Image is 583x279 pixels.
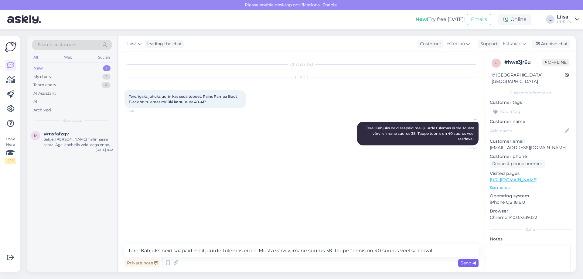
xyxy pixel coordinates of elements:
div: Online [498,14,531,25]
p: See more ... [490,185,571,190]
input: Add a tag [490,107,571,116]
a: LiisaUUR OÜ [557,15,579,24]
a: [URL][DOMAIN_NAME] [490,177,537,182]
span: Enable [321,2,339,8]
div: All [33,99,39,105]
span: New chats [62,118,82,123]
div: L [546,15,554,24]
p: Customer tags [490,99,571,106]
div: Request phone number [490,160,545,168]
p: Customer phone [490,153,571,160]
span: m [34,133,37,138]
div: 1 [103,65,111,71]
span: 15:47 [454,146,477,150]
div: Web [63,53,73,61]
div: [DATE] 8:32 [96,148,113,152]
div: Socials [97,53,112,61]
span: Estonian [446,40,465,47]
span: Send [461,260,476,266]
span: h [495,61,498,65]
div: Support [478,41,498,47]
div: 2 / 3 [5,158,16,164]
div: Chat started [124,62,479,67]
div: 2 [102,74,111,80]
div: Customer [418,41,441,47]
div: Archive chat [532,40,570,48]
div: Liisa [557,15,573,19]
span: #msfafzgv [44,131,69,137]
span: Tere, igaks juhuks uurin kas seda toodet: Rains Pampa Boot Black on tulemas müüki ka suurust 40-41? [129,94,238,104]
span: Tere! Kahjuks neid saapaid meil juurde tulemas ei ole. Musta värvi viimane suurus 38. Taupe tooni... [366,126,475,141]
span: Liisa [127,40,137,47]
div: leading the chat [145,41,182,47]
span: Estonian [503,40,521,47]
div: # hws3jr6u [504,59,542,66]
p: Chrome 140.0.7339.122 [490,214,571,221]
div: AI Assistant [33,90,56,97]
p: Browser [490,208,571,214]
p: Customer name [490,118,571,125]
div: 4 [102,82,111,88]
span: Search customers [38,42,76,48]
span: Offline [542,59,569,66]
div: [GEOGRAPHIC_DATA], [GEOGRAPHIC_DATA] [492,72,565,85]
b: New! [415,16,428,22]
div: New [33,65,43,71]
div: Team chats [33,82,56,88]
div: Look Here [5,136,16,164]
div: Archived [33,107,51,113]
p: Notes [490,236,571,242]
div: My chats [33,74,51,80]
div: Customer information [490,90,571,96]
div: UUR OÜ [557,19,573,24]
div: All [32,53,39,61]
div: Private note [124,259,160,267]
div: Extra [490,227,571,232]
p: Visited pages [490,170,571,177]
p: Operating system [490,193,571,199]
input: Add name [490,128,564,134]
button: Emails [467,14,491,25]
span: 15:40 [126,109,149,113]
div: Selge, [PERSON_NAME] Tallinnasse saata. Aga läheb siis veidi aega enne, kui toode Ülemistele jõua... [44,137,113,148]
div: Try free [DATE]: [415,16,465,23]
span: Liisa [454,117,477,121]
p: Customer email [490,138,571,145]
p: [EMAIL_ADDRESS][DOMAIN_NAME] [490,145,571,151]
div: [DATE] [124,74,479,80]
img: Askly Logo [5,41,16,53]
p: iPhone OS 18.6.0 [490,199,571,206]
